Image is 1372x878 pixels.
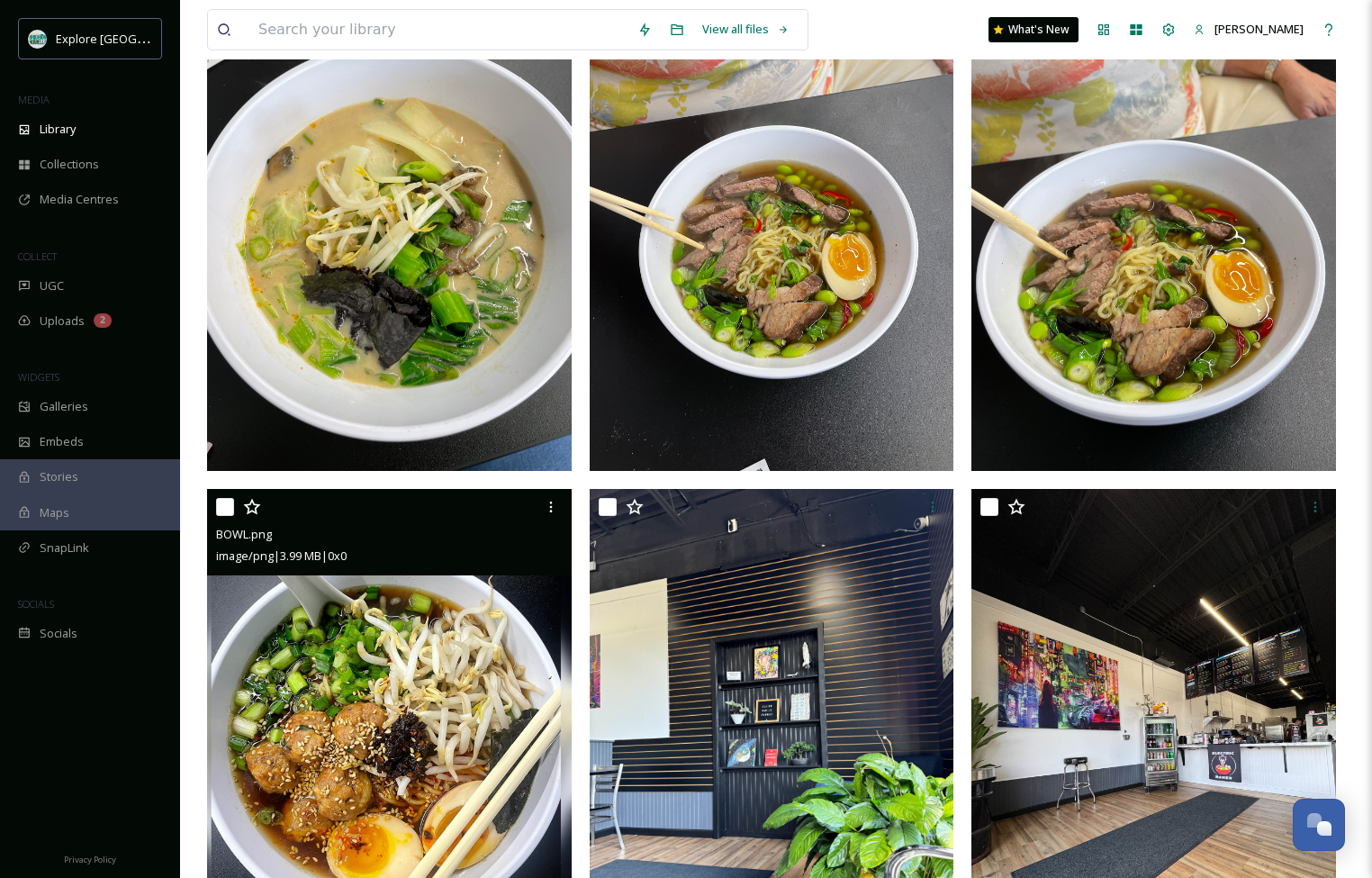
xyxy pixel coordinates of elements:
span: BOWL.png [216,526,272,542]
span: MEDIA [18,93,50,106]
span: Maps [40,504,69,521]
span: Socials [40,625,77,642]
span: Privacy Policy [64,854,116,865]
span: Media Centres [40,191,119,208]
button: Open Chat [1293,799,1345,851]
span: Uploads [40,312,85,330]
div: 2 [94,313,112,328]
img: 67e7af72-b6c8-455a-acf8-98e6fe1b68aa.avif [29,30,47,48]
span: Stories [40,468,78,485]
span: Explore [GEOGRAPHIC_DATA][PERSON_NAME] [56,30,303,47]
a: [PERSON_NAME] [1185,12,1313,47]
span: COLLECT [18,249,57,263]
a: What's New [988,17,1079,42]
a: View all files [693,12,799,47]
span: WIDGETS [18,370,59,384]
input: Search your library [249,10,628,50]
a: Privacy Policy [64,847,116,869]
span: image/png | 3.99 MB | 0 x 0 [216,548,347,564]
span: Embeds [40,433,84,450]
span: UGC [40,277,64,294]
span: Collections [40,156,99,173]
span: SOCIALS [18,597,54,611]
span: SnapLink [40,539,89,557]
span: Galleries [40,398,88,415]
span: Library [40,121,76,138]
span: [PERSON_NAME] [1214,21,1304,37]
